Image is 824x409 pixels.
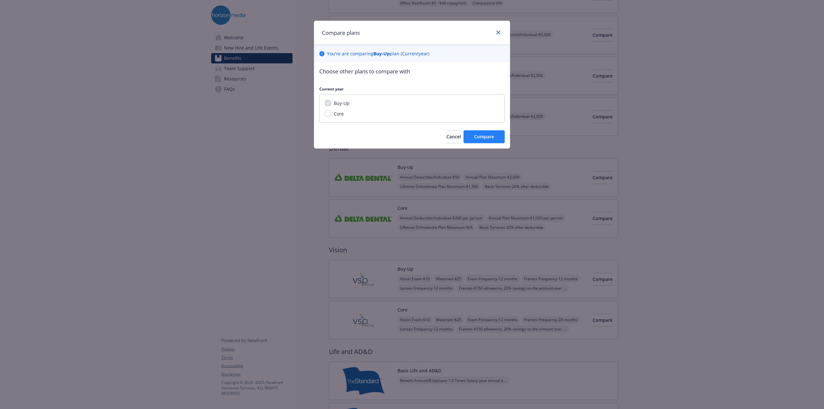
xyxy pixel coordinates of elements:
span: Buy-Up [334,100,350,106]
span: Cancel [446,134,461,140]
p: You ' re are comparing plan ( Current year) [327,50,429,57]
button: Cancel [446,130,461,143]
button: Compare [464,130,505,143]
p: Choose other plans to compare with [319,67,505,76]
span: Core [334,111,344,117]
a: close [494,29,502,36]
h1: Compare plans [322,29,360,37]
b: Buy-Up [373,51,390,57]
p: Current year [319,86,505,92]
span: Compare [474,134,494,140]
